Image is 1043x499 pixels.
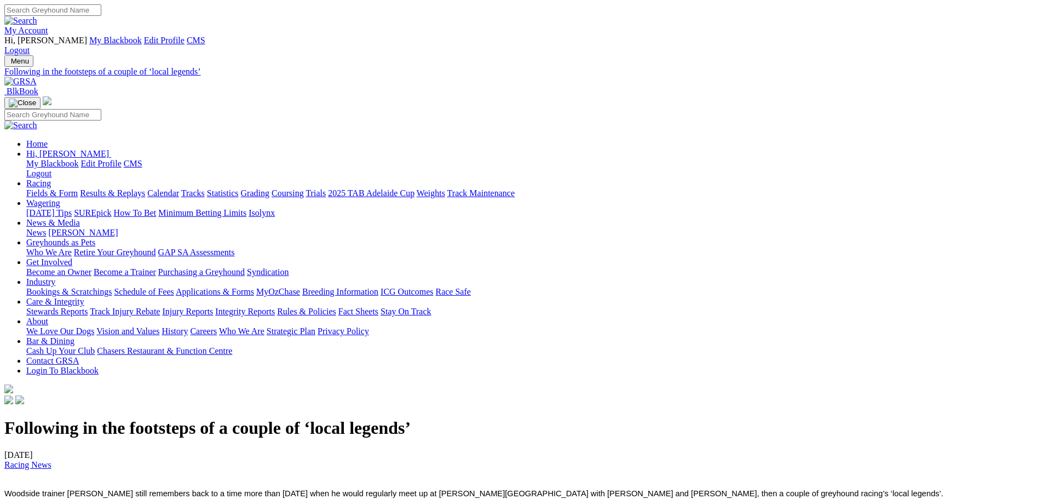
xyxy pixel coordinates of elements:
a: Calendar [147,188,179,198]
span: [DATE] [4,450,51,469]
a: [DATE] Tips [26,208,72,217]
a: Become a Trainer [94,267,156,277]
input: Search [4,4,101,16]
a: History [162,326,188,336]
a: Integrity Reports [215,307,275,316]
a: Become an Owner [26,267,91,277]
a: Minimum Betting Limits [158,208,246,217]
div: Greyhounds as Pets [26,248,1039,257]
h1: Following in the footsteps of a couple of ‘local legends’ [4,418,1039,438]
div: Wagering [26,208,1039,218]
img: twitter.svg [15,395,24,404]
a: CMS [124,159,142,168]
div: About [26,326,1039,336]
a: Fact Sheets [338,307,378,316]
img: Close [9,99,36,107]
a: Who We Are [219,326,264,336]
a: Logout [4,45,30,55]
a: Logout [26,169,51,178]
a: Track Injury Rebate [90,307,160,316]
a: Coursing [272,188,304,198]
img: GRSA [4,77,37,87]
a: Injury Reports [162,307,213,316]
span: BlkBook [7,87,38,96]
a: Vision and Values [96,326,159,336]
a: Login To Blackbook [26,366,99,375]
a: Statistics [207,188,239,198]
img: logo-grsa-white.png [43,96,51,105]
a: Greyhounds as Pets [26,238,95,247]
a: Chasers Restaurant & Function Centre [97,346,232,355]
a: Edit Profile [144,36,185,45]
a: Who We Are [26,248,72,257]
div: Care & Integrity [26,307,1039,317]
a: Racing News [4,460,51,469]
a: Track Maintenance [447,188,515,198]
div: Racing [26,188,1039,198]
a: CMS [187,36,205,45]
a: Stay On Track [381,307,431,316]
a: SUREpick [74,208,111,217]
a: Wagering [26,198,60,208]
button: Toggle navigation [4,97,41,109]
div: Get Involved [26,267,1039,277]
a: [PERSON_NAME] [48,228,118,237]
a: Rules & Policies [277,307,336,316]
a: Following in the footsteps of a couple of ‘local legends’ [4,67,1039,77]
a: Purchasing a Greyhound [158,267,245,277]
a: Contact GRSA [26,356,79,365]
a: Racing [26,179,51,188]
a: Cash Up Your Club [26,346,95,355]
a: Isolynx [249,208,275,217]
span: Hi, [PERSON_NAME] [26,149,109,158]
div: My Account [4,36,1039,55]
a: News & Media [26,218,80,227]
div: News & Media [26,228,1039,238]
a: Hi, [PERSON_NAME] [26,149,111,158]
a: Applications & Forms [176,287,254,296]
a: Careers [190,326,217,336]
a: My Blackbook [26,159,79,168]
a: Fields & Form [26,188,78,198]
a: Results & Replays [80,188,145,198]
a: Grading [241,188,269,198]
a: ICG Outcomes [381,287,433,296]
span: Woodside trainer [PERSON_NAME] still remembers back to a time more than [DATE] when he would regu... [4,489,943,498]
a: Get Involved [26,257,72,267]
a: Privacy Policy [318,326,369,336]
a: How To Bet [114,208,157,217]
img: facebook.svg [4,395,13,404]
a: Edit Profile [81,159,122,168]
a: Trials [306,188,326,198]
span: Menu [11,57,29,65]
a: Retire Your Greyhound [74,248,156,257]
div: Hi, [PERSON_NAME] [26,159,1039,179]
a: Weights [417,188,445,198]
a: Strategic Plan [267,326,315,336]
span: Hi, [PERSON_NAME] [4,36,87,45]
a: Schedule of Fees [114,287,174,296]
a: MyOzChase [256,287,300,296]
input: Search [4,109,101,121]
a: Breeding Information [302,287,378,296]
img: Search [4,121,37,130]
a: Tracks [181,188,205,198]
a: Care & Integrity [26,297,84,306]
img: logo-grsa-white.png [4,385,13,393]
a: Bar & Dining [26,336,74,346]
a: Home [26,139,48,148]
a: About [26,317,48,326]
a: News [26,228,46,237]
a: BlkBook [4,87,38,96]
a: Stewards Reports [26,307,88,316]
button: Toggle navigation [4,55,33,67]
a: Race Safe [435,287,470,296]
a: My Blackbook [89,36,142,45]
a: 2025 TAB Adelaide Cup [328,188,414,198]
a: Industry [26,277,55,286]
div: Industry [26,287,1039,297]
img: Search [4,16,37,26]
a: Bookings & Scratchings [26,287,112,296]
a: GAP SA Assessments [158,248,235,257]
